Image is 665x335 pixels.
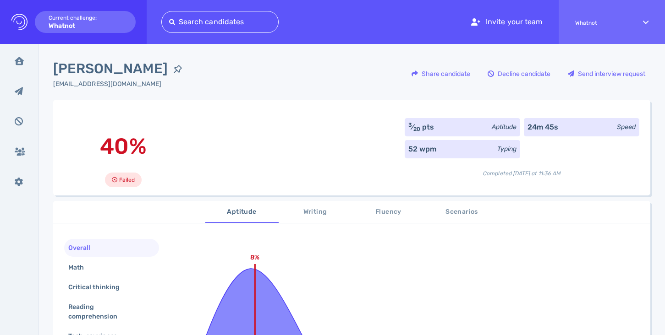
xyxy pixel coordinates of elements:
[483,63,555,84] div: Decline candidate
[408,122,412,128] sup: 3
[497,144,517,154] div: Typing
[413,126,420,132] sub: 20
[66,261,95,274] div: Math
[119,174,135,185] span: Failed
[357,206,420,218] span: Fluency
[53,59,168,79] span: [PERSON_NAME]
[563,63,650,84] div: Send interview request
[617,122,636,132] div: Speed
[250,254,259,261] text: 8%
[407,63,475,84] div: Share candidate
[100,133,146,159] span: 40%
[66,300,149,323] div: Reading comprehension
[53,79,188,89] div: Click to copy the email address
[528,122,558,133] div: 24m 45s
[483,63,555,85] button: Decline candidate
[66,281,131,294] div: Critical thinking
[408,122,434,133] div: ⁄ pts
[408,144,436,155] div: 52 wpm
[407,63,475,85] button: Share candidate
[575,20,627,26] span: Whatnot
[66,241,101,254] div: Overall
[492,122,517,132] div: Aptitude
[211,206,273,218] span: Aptitude
[405,162,639,178] div: Completed [DATE] at 11:36 AM
[563,63,650,85] button: Send interview request
[431,206,493,218] span: Scenarios
[284,206,346,218] span: Writing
